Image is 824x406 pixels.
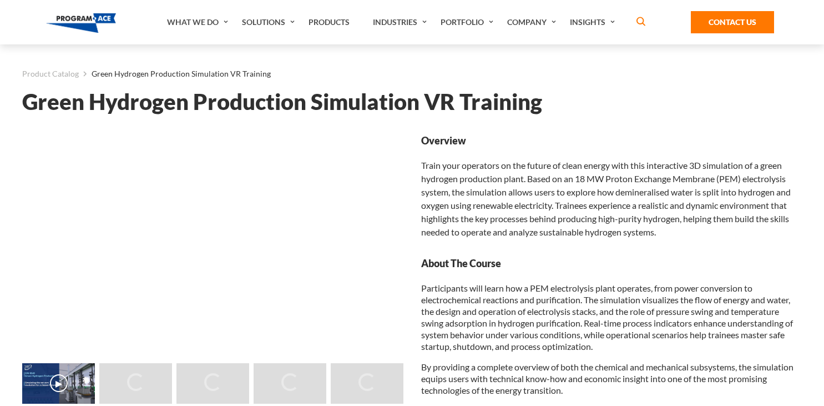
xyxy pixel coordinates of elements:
[22,134,403,348] iframe: Green Hydrogen Production Simulation VR Training - Video 0
[50,374,68,392] button: ▶
[421,257,802,270] strong: About The Course
[22,92,802,112] h1: Green Hydrogen Production Simulation VR Training
[421,282,802,352] p: Participants will learn how a PEM electrolysis plant operates, from power conversion to electroch...
[421,361,802,396] p: By providing a complete overview of both the chemical and mechanical subsystems, the simulation e...
[22,363,95,404] img: Green Hydrogen Production Simulation VR Training - Video 0
[46,13,117,33] img: Program-Ace
[22,67,79,81] a: Product Catalog
[421,134,802,239] div: Train your operators on the future of clean energy with this interactive 3D simulation of a green...
[22,67,802,81] nav: breadcrumb
[79,67,271,81] li: Green Hydrogen Production Simulation VR Training
[691,11,774,33] a: Contact Us
[421,134,802,148] strong: Overview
